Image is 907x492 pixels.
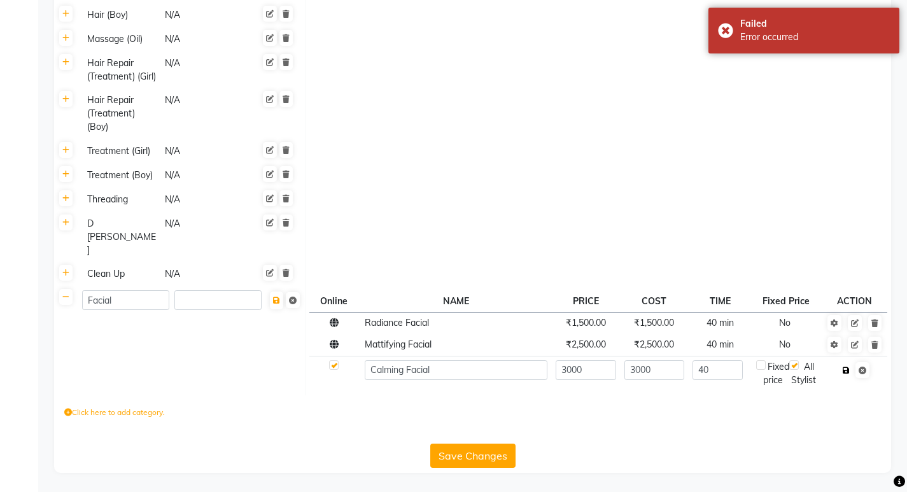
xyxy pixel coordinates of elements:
[689,290,752,312] th: TIME
[365,317,429,328] span: Radiance Facial
[566,317,606,328] span: ₹1,500.00
[82,31,158,47] div: Massage (Oil)
[164,92,240,135] div: N/A
[82,266,158,282] div: Clean Up
[707,317,734,328] span: 40 min
[752,290,822,312] th: Fixed Price
[82,7,158,23] div: Hair (Boy)
[82,167,158,183] div: Treatment (Boy)
[624,360,685,380] input: Cost
[551,290,620,312] th: PRICE
[620,290,689,312] th: COST
[164,266,240,282] div: N/A
[779,317,791,328] span: No
[556,360,616,380] input: Price
[82,92,158,135] div: Hair Repair (Treatment) (Boy)
[756,360,789,387] div: Fixed price
[566,339,606,350] span: ₹2,500.00
[82,192,158,207] div: Threading
[82,216,158,258] div: D [PERSON_NAME]
[82,55,158,85] div: Hair Repair (Treatment) (Girl)
[634,317,674,328] span: ₹1,500.00
[164,143,240,159] div: N/A
[360,290,551,312] th: NAME
[164,167,240,183] div: N/A
[164,55,240,85] div: N/A
[779,339,791,350] span: No
[164,192,240,207] div: N/A
[64,407,165,418] label: Click here to add category.
[740,17,890,31] div: Failed
[822,290,887,312] th: ACTION
[634,339,674,350] span: ₹2,500.00
[365,360,547,380] input: Service
[164,31,240,47] div: N/A
[693,360,743,380] input: Time
[164,216,240,258] div: N/A
[309,290,360,312] th: Online
[707,339,734,350] span: 40 min
[789,360,819,387] div: All Stylist
[164,7,240,23] div: N/A
[365,339,432,350] span: Mattifying Facial
[740,31,890,44] div: Error occurred
[430,444,516,468] button: Save Changes
[82,143,158,159] div: Treatment (Girl)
